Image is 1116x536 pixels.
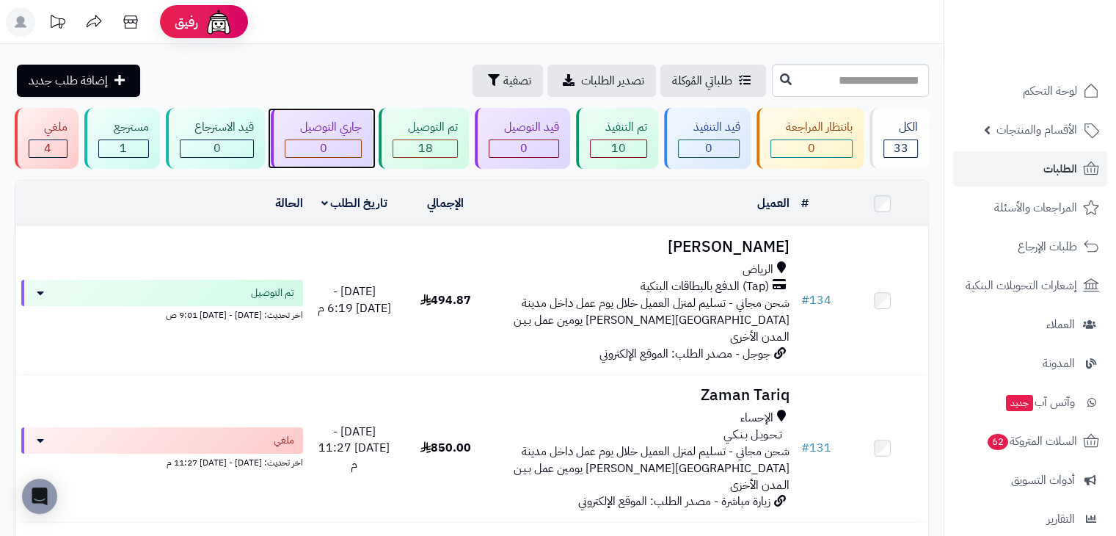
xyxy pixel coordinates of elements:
div: تم التنفيذ [590,119,647,136]
span: زيارة مباشرة - مصدر الطلب: الموقع الإلكتروني [578,493,770,510]
span: طلباتي المُوكلة [672,72,732,90]
div: الكل [883,119,918,136]
a: # [801,195,809,212]
a: #134 [801,291,831,309]
span: أدوات التسويق [1011,470,1075,490]
span: [DATE] - [DATE] 11:27 م [318,423,390,474]
a: بانتظار المراجعة 0 [754,108,867,169]
span: ملغي [274,433,294,448]
div: 1 [99,140,148,157]
span: [DATE] - [DATE] 6:19 م [318,283,391,317]
span: 0 [520,140,528,157]
div: اخر تحديث: [DATE] - [DATE] 9:01 ص [21,306,303,322]
div: اخر تحديث: [DATE] - [DATE] 11:27 م [21,454,303,469]
div: ملغي [29,119,68,136]
span: وآتس آب [1004,392,1075,413]
span: 4 [44,140,51,157]
div: مسترجع [98,119,149,136]
img: logo-2.png [1016,41,1102,72]
span: # [801,291,809,309]
div: قيد الاسترجاع [180,119,255,136]
span: الإحساء [740,410,773,427]
span: 0 [320,140,327,157]
div: 18 [393,140,457,157]
a: تصدير الطلبات [547,65,656,97]
span: 0 [808,140,815,157]
span: 33 [894,140,908,157]
span: تصدير الطلبات [581,72,644,90]
a: ملغي 4 [12,108,81,169]
span: 850.00 [420,439,471,457]
div: قيد التوصيل [489,119,559,136]
a: السلات المتروكة62 [953,424,1107,459]
a: قيد التنفيذ 0 [661,108,754,169]
a: العملاء [953,307,1107,342]
span: شحن مجاني - تسليم لمنزل العميل خلال يوم عمل داخل مدينة [GEOGRAPHIC_DATA][PERSON_NAME] يومين عمل ب... [514,294,789,346]
a: قيد التوصيل 0 [472,108,573,169]
span: طلبات الإرجاع [1018,236,1077,257]
span: تم التوصيل [251,286,294,300]
span: جديد [1006,395,1033,411]
div: 0 [489,140,558,157]
a: الإجمالي [427,195,464,212]
span: الأقسام والمنتجات [996,120,1077,140]
a: تم التنفيذ 10 [573,108,661,169]
a: المدونة [953,346,1107,381]
span: التقارير [1047,509,1075,529]
div: جاري التوصيل [285,119,362,136]
a: تم التوصيل 18 [376,108,472,169]
span: الرياض [743,261,773,278]
span: 0 [214,140,221,157]
a: #131 [801,439,831,457]
span: 62 [988,434,1008,450]
span: 494.87 [420,291,471,309]
a: الطلبات [953,151,1107,186]
a: المراجعات والأسئلة [953,190,1107,225]
span: 0 [705,140,712,157]
a: لوحة التحكم [953,73,1107,109]
a: العميل [757,195,789,212]
span: المراجعات والأسئلة [994,198,1077,218]
div: 4 [29,140,67,157]
span: جوجل - مصدر الطلب: الموقع الإلكتروني [599,345,770,363]
a: وآتس آبجديد [953,385,1107,420]
h3: Zaman Tariq [497,387,789,404]
div: قيد التنفيذ [678,119,740,136]
span: 10 [611,140,626,157]
span: تصفية [503,72,531,90]
div: 0 [679,140,740,157]
span: الطلبات [1043,159,1077,179]
span: 18 [418,140,433,157]
a: طلباتي المُوكلة [660,65,766,97]
div: Open Intercom Messenger [22,479,57,514]
div: 10 [591,140,646,157]
button: تصفية [473,65,543,97]
div: 0 [771,140,852,157]
span: تـحـويـل بـنـكـي [723,427,782,443]
span: (Tap) الدفع بالبطاقات البنكية [641,278,769,295]
div: 0 [285,140,361,157]
span: المدونة [1043,353,1075,374]
span: إضافة طلب جديد [29,72,108,90]
span: 1 [120,140,127,157]
a: أدوات التسويق [953,463,1107,498]
div: 0 [180,140,254,157]
a: تاريخ الطلب [321,195,388,212]
a: مسترجع 1 [81,108,163,169]
span: رفيق [175,13,198,31]
img: ai-face.png [204,7,233,37]
span: شحن مجاني - تسليم لمنزل العميل خلال يوم عمل داخل مدينة [GEOGRAPHIC_DATA][PERSON_NAME] يومين عمل ب... [514,443,789,494]
div: بانتظار المراجعة [770,119,853,136]
a: جاري التوصيل 0 [268,108,376,169]
a: قيد الاسترجاع 0 [163,108,269,169]
span: العملاء [1046,314,1075,335]
span: السلات المتروكة [986,431,1077,452]
div: تم التوصيل [393,119,458,136]
h3: [PERSON_NAME] [497,239,789,256]
a: إشعارات التحويلات البنكية [953,268,1107,303]
span: لوحة التحكم [1023,81,1077,101]
a: الحالة [275,195,303,212]
a: الكل33 [867,108,932,169]
a: تحديثات المنصة [39,7,76,40]
a: طلبات الإرجاع [953,229,1107,264]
